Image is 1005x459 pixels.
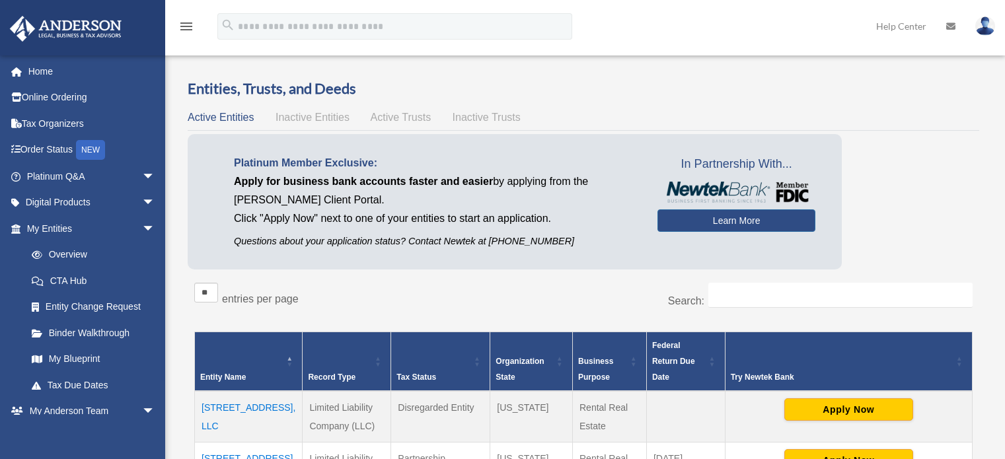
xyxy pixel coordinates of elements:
p: Click "Apply Now" next to one of your entities to start an application. [234,209,638,228]
span: In Partnership With... [657,154,815,175]
span: Inactive Trusts [453,112,521,123]
img: Anderson Advisors Platinum Portal [6,16,126,42]
a: Tax Organizers [9,110,175,137]
a: My Anderson Teamarrow_drop_down [9,398,175,425]
th: Federal Return Due Date: Activate to sort [646,332,725,391]
span: arrow_drop_down [142,190,168,217]
td: Limited Liability Company (LLC) [303,391,391,442]
span: Tax Status [396,372,436,382]
img: NewtekBankLogoSM.png [664,182,809,203]
img: User Pic [975,17,995,36]
span: Organization State [496,357,544,382]
span: arrow_drop_down [142,163,168,190]
a: Tax Due Dates [19,372,168,398]
p: by applying from the [PERSON_NAME] Client Portal. [234,172,638,209]
i: search [221,18,235,32]
th: Organization State: Activate to sort [490,332,573,391]
button: Apply Now [784,398,913,421]
i: menu [178,18,194,34]
span: Record Type [308,372,355,382]
span: Active Trusts [371,112,431,123]
a: Learn More [657,209,815,232]
a: menu [178,23,194,34]
div: NEW [76,140,105,160]
span: Federal Return Due Date [652,341,695,382]
a: Overview [19,242,162,268]
td: [US_STATE] [490,391,573,442]
span: Business Purpose [578,357,613,382]
a: Entity Change Request [19,294,168,320]
a: Home [9,58,175,85]
th: Try Newtek Bank : Activate to sort [725,332,972,391]
td: Disregarded Entity [391,391,490,442]
span: Entity Name [200,372,246,382]
span: Apply for business bank accounts faster and easier [234,176,493,187]
p: Platinum Member Exclusive: [234,154,638,172]
th: Entity Name: Activate to invert sorting [195,332,303,391]
td: [STREET_ADDRESS], LLC [195,391,303,442]
a: Binder Walkthrough [19,320,168,346]
a: Digital Productsarrow_drop_down [9,190,175,216]
th: Record Type: Activate to sort [303,332,391,391]
div: Try Newtek Bank [731,369,952,385]
label: Search: [668,295,704,306]
h3: Entities, Trusts, and Deeds [188,79,979,99]
span: Active Entities [188,112,254,123]
a: My Entitiesarrow_drop_down [9,215,168,242]
td: Rental Real Estate [572,391,646,442]
th: Business Purpose: Activate to sort [572,332,646,391]
a: Online Ordering [9,85,175,111]
a: CTA Hub [19,267,168,294]
th: Tax Status: Activate to sort [391,332,490,391]
p: Questions about your application status? Contact Newtek at [PHONE_NUMBER] [234,233,638,250]
label: entries per page [222,293,299,304]
span: arrow_drop_down [142,215,168,242]
a: My Blueprint [19,346,168,372]
span: Inactive Entities [276,112,350,123]
a: Order StatusNEW [9,137,175,164]
a: Platinum Q&Aarrow_drop_down [9,163,175,190]
span: arrow_drop_down [142,398,168,425]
